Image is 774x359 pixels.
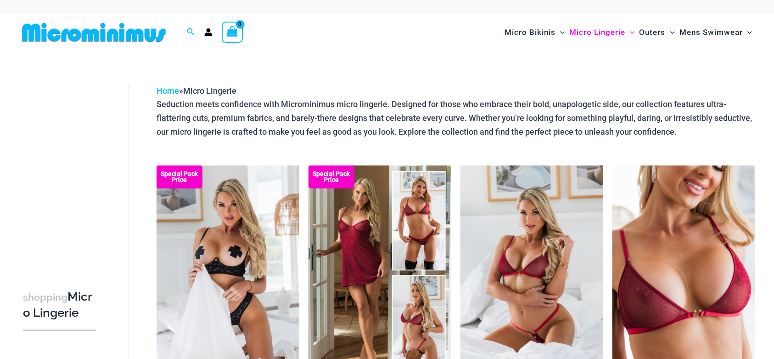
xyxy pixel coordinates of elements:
[555,21,565,44] span: Menu Toggle
[157,86,179,96] a: Home
[501,17,756,48] nav: Site Navigation
[222,22,243,43] a: View Shopping Cart, empty
[505,21,555,44] span: Micro Bikinis
[308,171,354,183] b: Special Pack Price
[569,21,625,44] span: Micro Lingerie
[23,291,67,303] span: shopping
[639,21,666,44] span: Outers
[18,22,169,43] img: MM SHOP LOGO FLAT
[677,18,754,46] a: Mens SwimwearMenu ToggleMenu Toggle
[23,77,106,261] iframe: TrustedSite Certified
[743,21,752,44] span: Menu Toggle
[157,97,755,138] p: Seduction meets confidence with Microminimus micro lingerie. Designed for those who embrace their...
[157,171,202,183] b: Special Pack Price
[204,28,213,36] a: Account icon link
[23,289,96,321] h3: Micro Lingerie
[625,21,634,44] span: Menu Toggle
[502,18,567,46] a: Micro BikinisMenu ToggleMenu Toggle
[666,21,675,44] span: Menu Toggle
[567,18,637,46] a: Micro LingerieMenu ToggleMenu Toggle
[637,18,677,46] a: OutersMenu ToggleMenu Toggle
[157,86,236,96] span: »
[679,21,743,44] span: Mens Swimwear
[187,27,195,38] a: Search icon link
[183,86,236,96] span: Micro Lingerie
